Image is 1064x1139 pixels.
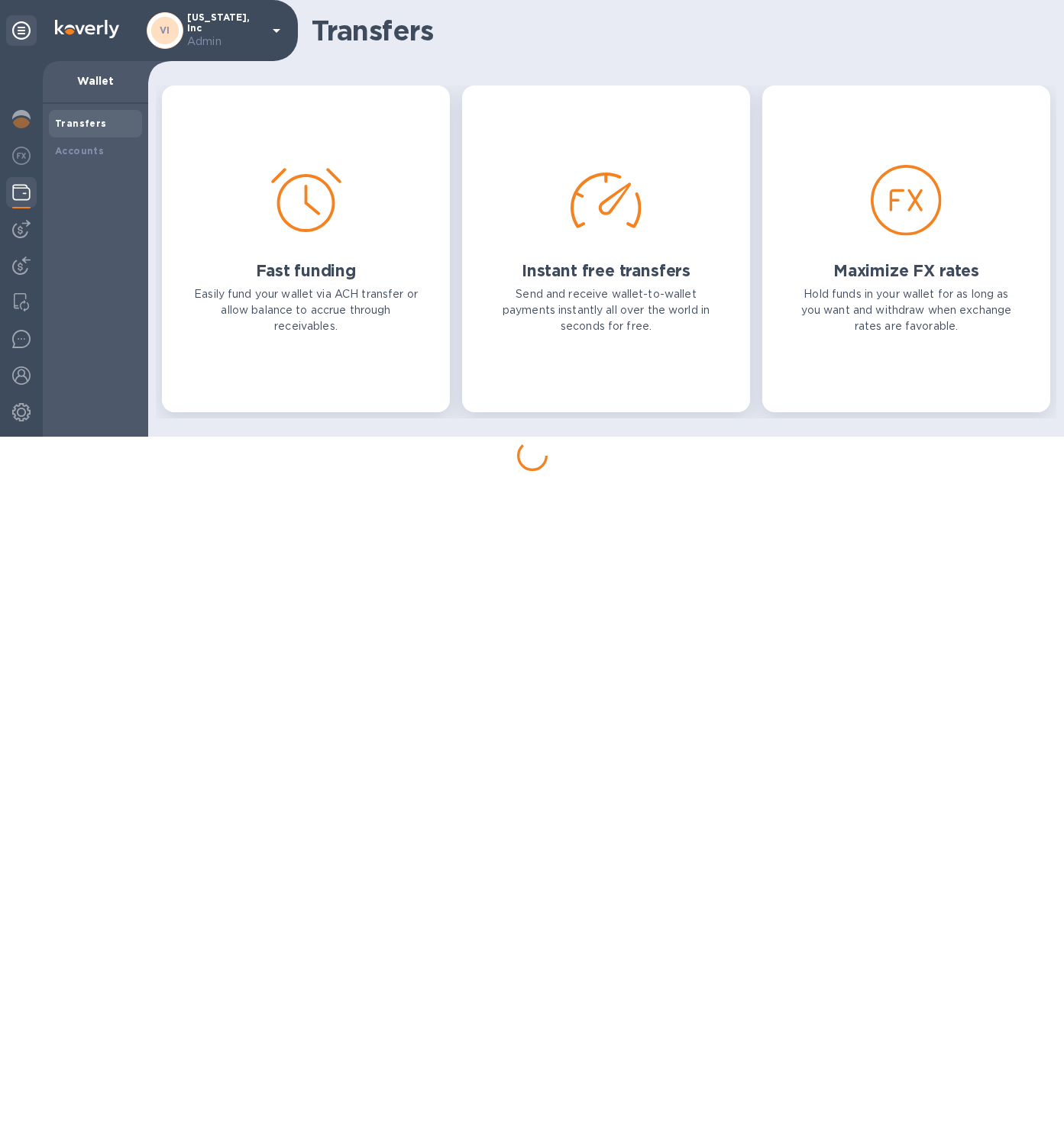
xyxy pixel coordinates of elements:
h2: Fast funding [256,261,356,280]
h2: Maximize FX rates [833,261,979,280]
img: Logo [55,20,119,38]
b: Accounts [55,145,104,156]
p: Easily fund your wallet via ACH transfer or allow balance to accrue through receivables. [192,286,419,334]
div: Unpin categories [6,15,37,46]
b: Transfers [55,118,107,129]
img: Foreign exchange [12,147,31,165]
p: Wallet [55,73,136,89]
h2: Instant free transfers [522,261,690,280]
p: Hold funds in your wallet for as long as you want and withdraw when exchange rates are favorable. [793,286,1020,334]
h1: Transfers [312,15,1032,47]
p: Admin [187,34,264,50]
b: VI [160,24,170,36]
p: Send and receive wallet-to-wallet payments instantly all over the world in seconds for free. [493,286,720,334]
p: [US_STATE], Inc [187,12,264,50]
img: Wallets [12,183,31,202]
